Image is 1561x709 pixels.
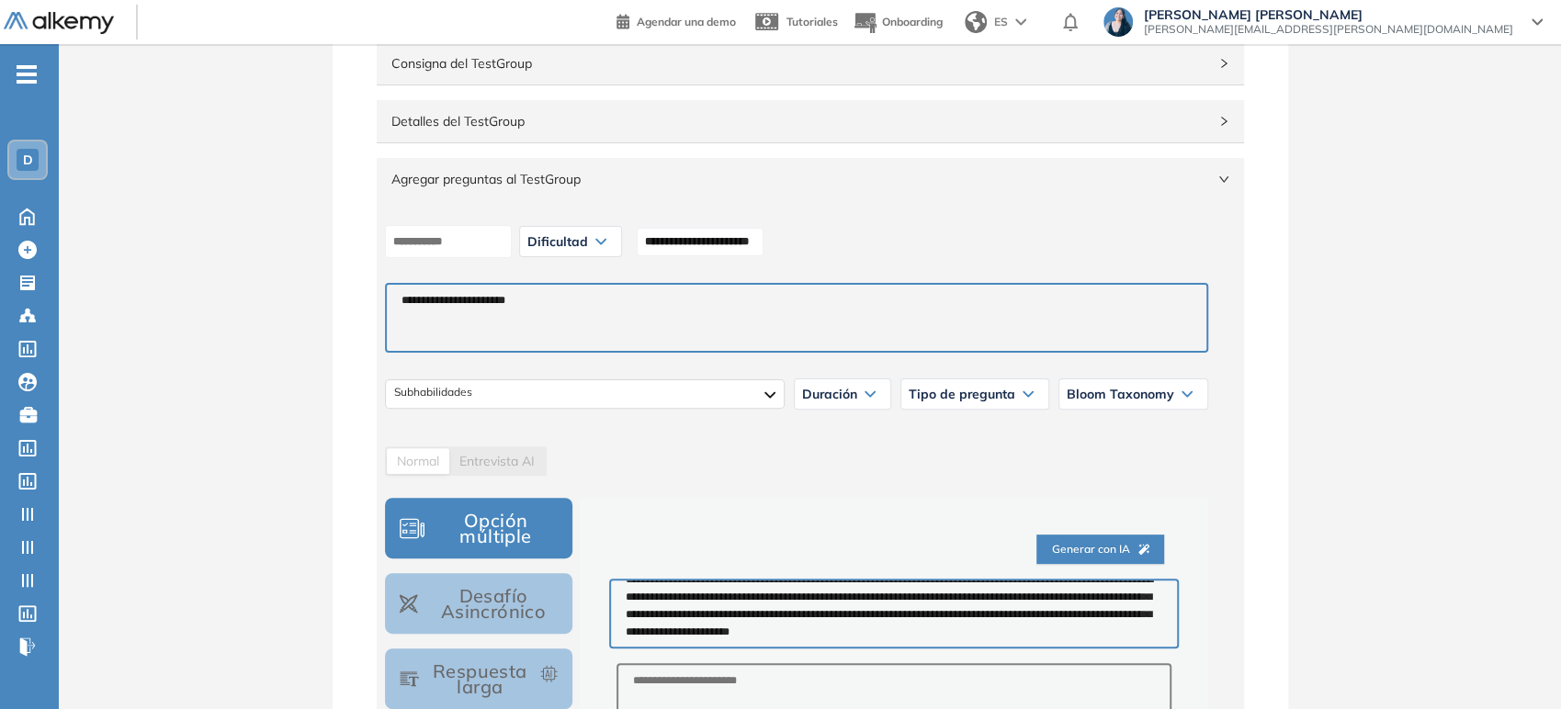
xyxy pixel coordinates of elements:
[377,100,1244,142] div: Detalles del TestGroup
[385,573,573,634] button: Desafío Asincrónico
[965,11,987,33] img: world
[459,453,535,469] span: AI
[616,9,736,31] a: Agendar una demo
[385,498,573,558] button: Opción múltiple
[1144,7,1513,22] span: [PERSON_NAME] [PERSON_NAME]
[4,12,114,35] img: Logo
[377,42,1244,84] div: Consigna del TestGroup
[527,234,588,249] span: Dificultad
[853,3,943,42] button: Onboarding
[637,15,736,28] span: Agendar una demo
[882,15,943,28] span: Onboarding
[23,152,33,167] span: D
[391,111,1207,131] span: Detalles del TestGroup
[909,387,1015,401] span: Tipo de pregunta
[1036,535,1164,564] button: Generar con IA
[1067,387,1174,401] span: Bloom Taxonomy
[1015,18,1026,26] img: arrow
[1051,541,1149,558] span: Generar con IA
[1469,621,1561,709] iframe: Chat Widget
[994,14,1008,30] span: ES
[377,158,1244,200] div: Agregar preguntas al TestGroup
[1144,22,1513,37] span: [PERSON_NAME][EMAIL_ADDRESS][PERSON_NAME][DOMAIN_NAME]
[1469,621,1561,709] div: Widget de chat
[397,453,439,469] span: Normal
[385,648,573,709] button: Respuesta larga
[1218,116,1229,127] span: right
[1218,58,1229,69] span: right
[17,73,37,76] i: -
[391,169,1207,189] span: Agregar preguntas al TestGroup
[802,387,857,401] span: Duración
[391,53,1207,73] span: Consigna del TestGroup
[1218,174,1229,185] span: right
[786,15,838,28] span: Tutoriales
